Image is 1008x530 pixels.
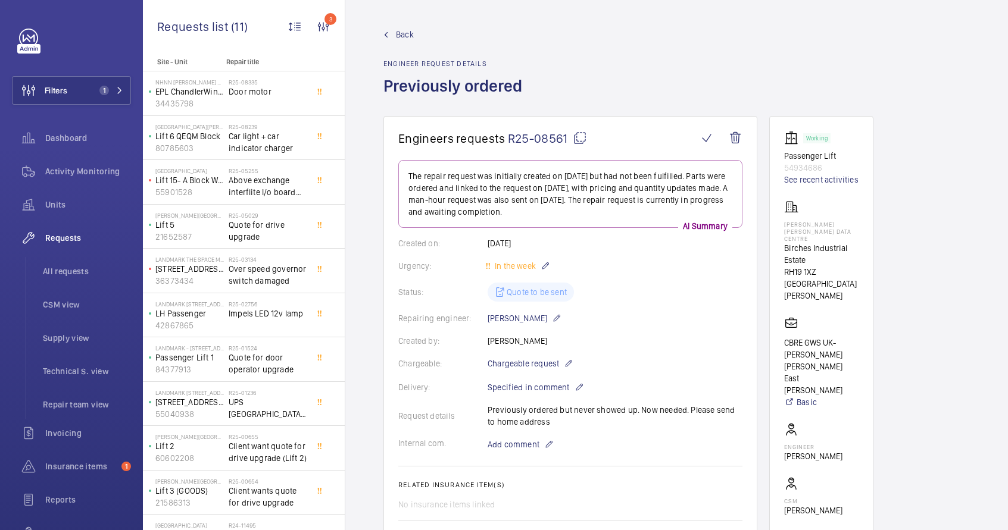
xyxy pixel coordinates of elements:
[155,142,224,154] p: 80785603
[229,174,307,198] span: Above exchange interflite I/o board from ILE
[43,399,131,410] span: Repair team view
[155,452,224,464] p: 60602208
[229,123,307,130] h2: R25-08239
[784,337,859,396] p: CBRE GWS UK- [PERSON_NAME] [PERSON_NAME] East [PERSON_NAME]
[398,481,742,489] h2: Related insurance item(s)
[12,76,131,105] button: Filters1
[155,212,224,219] p: [PERSON_NAME][GEOGRAPHIC_DATA]
[229,440,307,464] span: Client want quote for drive upgrade (Lift 2)
[678,220,732,232] p: AI Summary
[155,186,224,198] p: 55901528
[229,263,307,287] span: Over speed governor switch damaged
[155,389,224,396] p: Landmark [STREET_ADDRESS]
[784,266,859,302] p: RH19 1XZ [GEOGRAPHIC_DATA][PERSON_NAME]
[157,19,231,34] span: Requests list
[45,460,117,472] span: Insurance items
[155,300,224,308] p: Landmark [STREET_ADDRESS]
[43,265,131,277] span: All requests
[155,86,224,98] p: EPL ChandlerWing LH 20
[408,170,732,218] p: The repair request was initially created on [DATE] but had not been fulfilled. Parts were ordered...
[229,79,307,86] h2: R25-08335
[229,478,307,485] h2: R25-00654
[784,504,842,516] p: [PERSON_NAME]
[155,130,224,142] p: Lift 6 QEQM Block
[155,79,224,86] p: NHNN [PERSON_NAME] Wing
[155,174,224,186] p: Lift 15- A Block West (RH) Building 201
[229,256,307,263] h2: R25-03134
[43,365,131,377] span: Technical S. view
[784,221,859,242] p: [PERSON_NAME] [PERSON_NAME] Data Centre
[155,319,224,331] p: 42867865
[784,450,842,462] p: [PERSON_NAME]
[784,150,859,162] p: Passenger Lift
[396,29,414,40] span: Back
[155,522,224,529] p: [GEOGRAPHIC_DATA]
[45,494,131,506] span: Reports
[43,299,131,311] span: CSM view
[45,165,131,177] span: Activity Monitoring
[398,131,505,146] span: Engineers requests
[784,174,859,186] a: See recent activities
[121,462,131,471] span: 1
[488,380,584,394] p: Specified in comment
[229,86,307,98] span: Door motor
[99,86,109,95] span: 1
[229,212,307,219] h2: R25-05029
[229,300,307,308] h2: R25-02756
[155,219,224,231] p: Lift 5
[784,443,842,450] p: Engineer
[383,59,529,68] h2: Engineer request details
[155,98,224,109] p: 34435798
[155,256,224,263] p: Landmark The Space Mayfair
[45,427,131,439] span: Invoicing
[229,219,307,243] span: Quote for drive upgrade
[155,497,224,509] p: 21586313
[488,311,561,325] p: [PERSON_NAME]
[155,123,224,130] p: [GEOGRAPHIC_DATA][PERSON_NAME]
[229,308,307,319] span: Impels LED 12v lamp
[508,131,587,146] span: R25-08561
[155,167,224,174] p: [GEOGRAPHIC_DATA]
[155,485,224,497] p: Lift 3 (GOODS)
[784,162,859,174] p: 54934686
[43,332,131,344] span: Supply view
[488,438,539,450] span: Add comment
[155,275,224,287] p: 36373434
[155,396,224,408] p: [STREET_ADDRESS].
[784,242,859,266] p: Birches Industrial Estate
[784,497,842,504] p: CSM
[492,261,536,271] span: In the week
[155,344,224,352] p: Landmark - [STREET_ADDRESS][PERSON_NAME]
[155,478,224,485] p: [PERSON_NAME][GEOGRAPHIC_DATA]
[155,440,224,452] p: Lift 2
[229,167,307,174] h2: R25-05255
[155,231,224,243] p: 21652587
[784,396,859,408] a: Basic
[155,308,224,319] p: LH Passenger
[229,433,307,440] h2: R25-00655
[155,363,224,375] p: 84377913
[383,75,529,116] h1: Previously ordered
[229,485,307,509] span: Client wants quote for drive upgrade
[229,522,307,529] h2: R24-11495
[155,263,224,275] p: [STREET_ADDRESS]
[155,433,224,440] p: [PERSON_NAME][GEOGRAPHIC_DATA]
[229,344,307,352] h2: R25-01524
[155,408,224,420] p: 55040938
[45,84,67,96] span: Filters
[155,352,224,363] p: Passenger Lift 1
[806,136,828,140] p: Working
[229,130,307,154] span: Car light + car indicator charger
[45,199,131,211] span: Units
[229,396,307,420] span: UPS [GEOGRAPHIC_DATA][STREET_ADDRESS]
[226,58,305,66] p: Repair title
[229,389,307,396] h2: R25-01236
[45,132,131,144] span: Dashboard
[784,131,803,145] img: elevator.svg
[229,352,307,375] span: Quote for door operator upgrade
[143,58,221,66] p: Site - Unit
[45,232,131,244] span: Requests
[488,357,559,369] span: Chargeable request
